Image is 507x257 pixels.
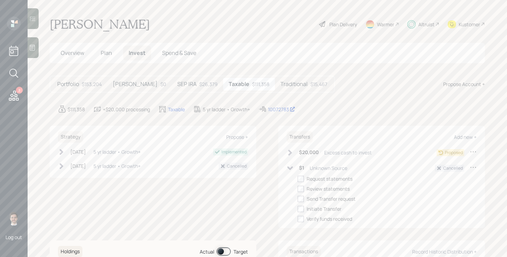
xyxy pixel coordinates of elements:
[93,162,141,170] div: 5 yr ladder • Growth+
[418,21,435,28] div: Altruist
[299,165,304,171] h6: $1
[68,106,85,113] div: $111,358
[307,175,352,182] div: Request statements
[377,21,394,28] div: Warmer
[200,248,214,255] div: Actual
[227,163,247,169] div: Cancelled
[58,131,83,143] h6: Strategy
[101,49,112,57] span: Plan
[443,80,485,88] div: Propose Account +
[307,205,341,212] div: Initiate Transfer
[287,131,313,143] h6: Transfers
[61,49,84,57] span: Overview
[454,134,477,140] div: Add new +
[221,149,247,155] div: Implemented
[6,234,22,240] div: Log out
[299,150,319,155] h6: $20,000
[93,148,141,155] div: 5 yr ladder • Growth+
[70,148,86,155] div: [DATE]
[307,195,356,202] div: Send Transfer request
[113,81,158,87] h5: [PERSON_NAME]
[103,106,150,113] div: +$20,000 processing
[177,81,197,87] h5: SEP IRA
[310,164,347,172] div: Unknown Source
[307,215,352,222] div: Verify funds received
[16,87,23,94] div: 3
[129,49,146,57] span: Invest
[57,81,79,87] h5: Portfolio
[226,134,248,140] div: Propose +
[280,81,308,87] h5: Traditional
[229,81,249,87] h5: Taxable
[7,212,21,226] img: jonah-coleman-headshot.png
[324,149,372,156] div: Excess cash to invest
[82,80,102,88] div: $153,204
[160,80,166,88] div: $0
[203,106,250,113] div: 5 yr ladder • Growth+
[445,150,463,156] div: Proposed
[50,17,150,32] h1: [PERSON_NAME]
[443,165,463,171] div: Cancelled
[168,106,185,113] div: Taxable
[412,248,477,255] div: Record Historic Distribution +
[70,162,86,170] div: [DATE]
[233,248,248,255] div: Target
[252,80,269,88] div: $111,358
[459,21,480,28] div: Kustomer
[307,185,350,192] div: Review statements
[329,21,357,28] div: Plan Delivery
[310,80,327,88] div: $15,467
[268,106,295,113] div: 10072783
[199,80,218,88] div: $26,379
[162,49,196,57] span: Spend & Save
